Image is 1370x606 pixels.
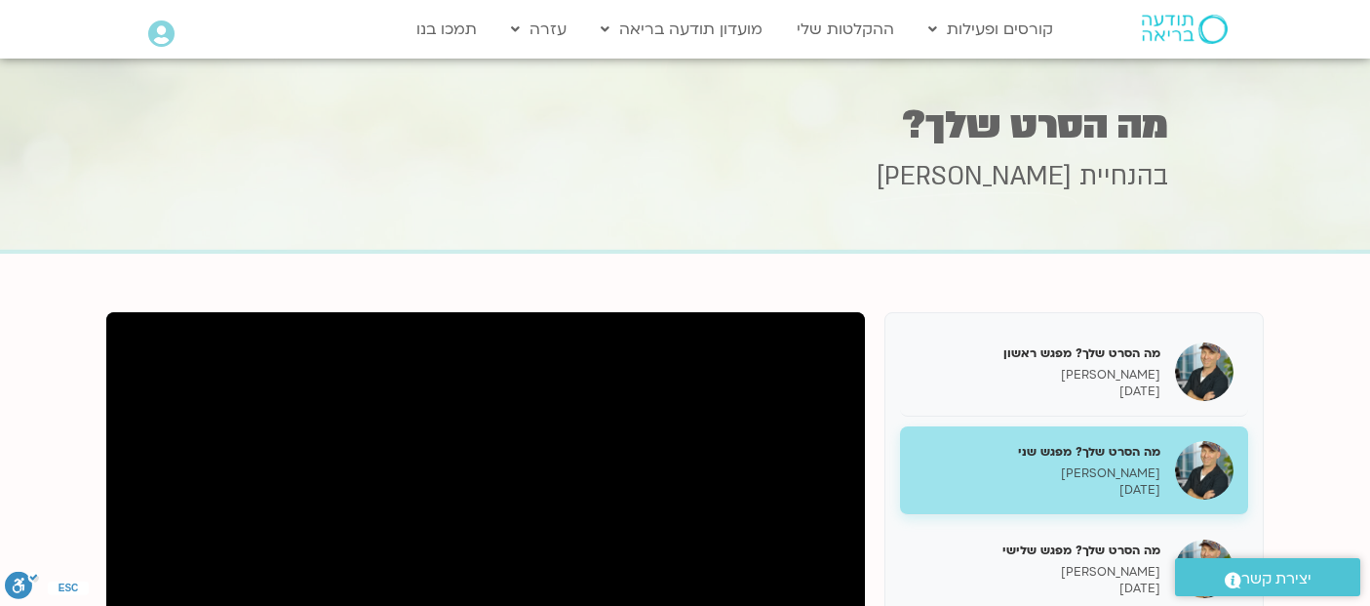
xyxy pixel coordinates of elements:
[915,344,1160,362] h5: מה הסרט שלך? מפגש ראשון
[1079,159,1168,194] span: בהנחיית
[915,465,1160,482] p: [PERSON_NAME]
[1241,566,1311,592] span: יצירת קשר
[1175,343,1233,401] img: מה הסרט שלך? מפגש ראשון
[501,11,576,48] a: עזרה
[915,542,1160,559] h5: מה הסרט שלך? מפגש שלישי
[915,581,1160,597] p: [DATE]
[915,564,1160,581] p: [PERSON_NAME]
[787,11,904,48] a: ההקלטות שלי
[203,106,1168,144] h1: מה הסרט שלך?
[919,11,1063,48] a: קורסים ופעילות
[1175,441,1233,500] img: מה הסרט שלך? מפגש שני
[915,384,1160,400] p: [DATE]
[915,367,1160,384] p: [PERSON_NAME]
[915,482,1160,499] p: [DATE]
[407,11,487,48] a: תמכו בנו
[915,443,1160,461] h5: מה הסרט שלך? מפגש שני
[1175,558,1360,596] a: יצירת קשר
[1142,15,1228,44] img: תודעה בריאה
[591,11,772,48] a: מועדון תודעה בריאה
[1175,540,1233,598] img: מה הסרט שלך? מפגש שלישי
